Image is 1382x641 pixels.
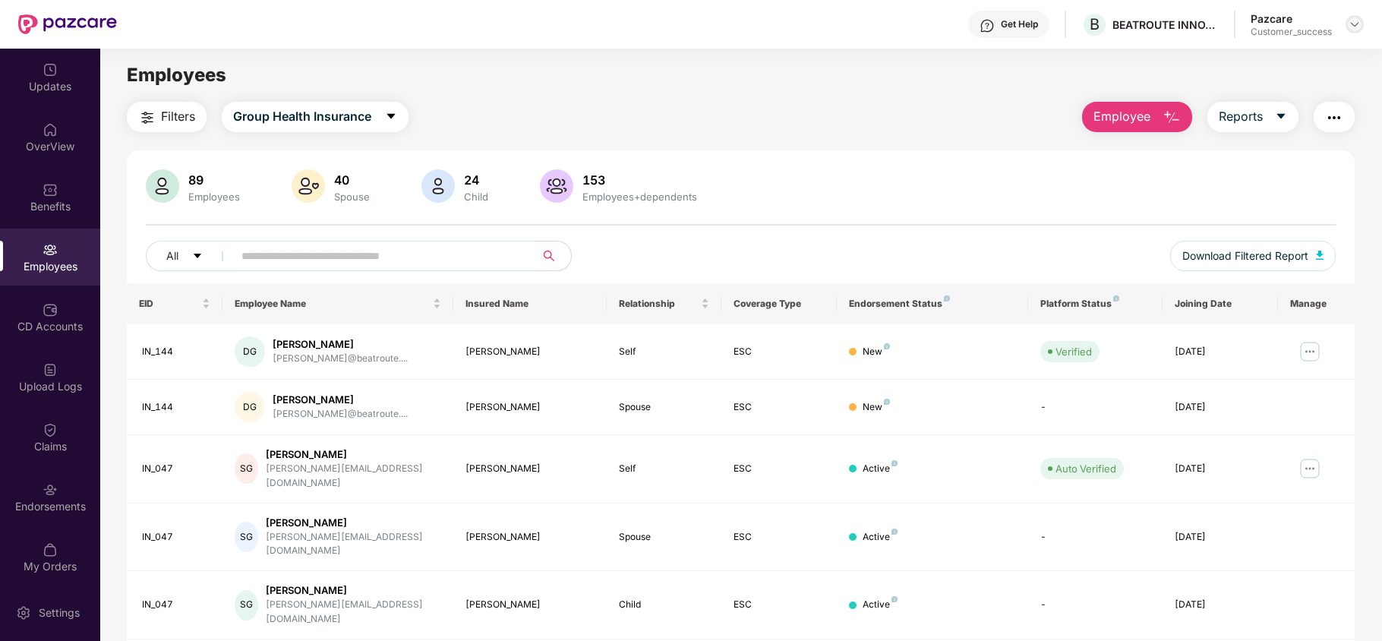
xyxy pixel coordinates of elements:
[721,283,837,324] th: Coverage Type
[619,400,710,415] div: Spouse
[142,462,210,476] div: IN_047
[266,516,441,530] div: [PERSON_NAME]
[619,462,710,476] div: Self
[1040,298,1150,310] div: Platform Status
[734,530,825,545] div: ESC
[579,172,700,188] div: 153
[146,241,238,271] button: Allcaret-down
[1325,109,1343,127] img: svg+xml;base64,PHN2ZyB4bWxucz0iaHR0cDovL3d3dy53My5vcmcvMjAwMC9zdmciIHdpZHRoPSIyNCIgaGVpZ2h0PSIyNC...
[1163,283,1278,324] th: Joining Date
[884,343,890,349] img: svg+xml;base64,PHN2ZyB4bWxucz0iaHR0cDovL3d3dy53My5vcmcvMjAwMC9zdmciIHdpZHRoPSI4IiBoZWlnaHQ9IjgiIH...
[1349,18,1361,30] img: svg+xml;base64,PHN2ZyBpZD0iRHJvcGRvd24tMzJ4MzIiIHhtbG5zPSJodHRwOi8vd3d3LnczLm9yZy8yMDAwL3N2ZyIgd2...
[1175,530,1266,545] div: [DATE]
[16,605,31,620] img: svg+xml;base64,PHN2ZyBpZD0iU2V0dGluZy0yMHgyMCIgeG1sbnM9Imh0dHA6Ly93d3cudzMub3JnLzIwMDAvc3ZnIiB3aW...
[534,250,563,262] span: search
[235,392,265,422] div: DG
[734,400,825,415] div: ESC
[127,64,226,86] span: Employees
[1175,400,1266,415] div: [DATE]
[266,530,441,559] div: [PERSON_NAME][EMAIL_ADDRESS][DOMAIN_NAME]
[142,530,210,545] div: IN_047
[891,596,898,602] img: svg+xml;base64,PHN2ZyB4bWxucz0iaHR0cDovL3d3dy53My5vcmcvMjAwMC9zdmciIHdpZHRoPSI4IiBoZWlnaHQ9IjgiIH...
[1182,248,1308,264] span: Download Filtered Report
[331,172,373,188] div: 40
[266,583,441,598] div: [PERSON_NAME]
[579,191,700,203] div: Employees+dependents
[142,598,210,612] div: IN_047
[863,530,898,545] div: Active
[619,598,710,612] div: Child
[266,462,441,491] div: [PERSON_NAME][EMAIL_ADDRESS][DOMAIN_NAME]
[1113,295,1119,302] img: svg+xml;base64,PHN2ZyB4bWxucz0iaHR0cDovL3d3dy53My5vcmcvMjAwMC9zdmciIHdpZHRoPSI4IiBoZWlnaHQ9IjgiIH...
[619,298,699,310] span: Relationship
[192,251,203,263] span: caret-down
[235,298,429,310] span: Employee Name
[138,109,156,127] img: svg+xml;base64,PHN2ZyB4bWxucz0iaHR0cDovL3d3dy53My5vcmcvMjAwMC9zdmciIHdpZHRoPSIyNCIgaGVpZ2h0PSIyNC...
[453,283,607,324] th: Insured Name
[235,590,257,620] div: SG
[18,14,117,34] img: New Pazcare Logo
[292,169,325,203] img: svg+xml;base64,PHN2ZyB4bWxucz0iaHR0cDovL3d3dy53My5vcmcvMjAwMC9zdmciIHhtbG5zOnhsaW5rPSJodHRwOi8vd3...
[465,400,595,415] div: [PERSON_NAME]
[43,122,58,137] img: svg+xml;base64,PHN2ZyBpZD0iSG9tZSIgeG1sbnM9Imh0dHA6Ly93d3cudzMub3JnLzIwMDAvc3ZnIiB3aWR0aD0iMjAiIG...
[863,598,898,612] div: Active
[34,605,84,620] div: Settings
[1093,107,1150,126] span: Employee
[43,302,58,317] img: svg+xml;base64,PHN2ZyBpZD0iQ0RfQWNjb3VudHMiIGRhdGEtbmFtZT0iQ0QgQWNjb3VudHMiIHhtbG5zPSJodHRwOi8vd3...
[43,362,58,377] img: svg+xml;base64,PHN2ZyBpZD0iVXBsb2FkX0xvZ3MiIGRhdGEtbmFtZT0iVXBsb2FkIExvZ3MiIHhtbG5zPSJodHRwOi8vd3...
[863,400,890,415] div: New
[166,248,178,264] span: All
[1055,461,1116,476] div: Auto Verified
[273,407,408,422] div: [PERSON_NAME]@beatroute....
[331,191,373,203] div: Spouse
[222,102,409,132] button: Group Health Insurancecaret-down
[1028,380,1163,435] td: -
[266,598,441,627] div: [PERSON_NAME][EMAIL_ADDRESS][DOMAIN_NAME]
[142,400,210,415] div: IN_144
[465,345,595,359] div: [PERSON_NAME]
[465,598,595,612] div: [PERSON_NAME]
[43,242,58,257] img: svg+xml;base64,PHN2ZyBpZD0iRW1wbG95ZWVzIiB4bWxucz0iaHR0cDovL3d3dy53My5vcmcvMjAwMC9zdmciIHdpZHRoPS...
[127,283,222,324] th: EID
[146,169,179,203] img: svg+xml;base64,PHN2ZyB4bWxucz0iaHR0cDovL3d3dy53My5vcmcvMjAwMC9zdmciIHhtbG5zOnhsaW5rPSJodHRwOi8vd3...
[884,399,890,405] img: svg+xml;base64,PHN2ZyB4bWxucz0iaHR0cDovL3d3dy53My5vcmcvMjAwMC9zdmciIHdpZHRoPSI4IiBoZWlnaHQ9IjgiIH...
[185,172,243,188] div: 89
[1112,17,1219,32] div: BEATROUTE INNOVATIONS PRIVATE LIMITE
[619,345,710,359] div: Self
[891,529,898,535] img: svg+xml;base64,PHN2ZyB4bWxucz0iaHR0cDovL3d3dy53My5vcmcvMjAwMC9zdmciIHdpZHRoPSI4IiBoZWlnaHQ9IjgiIH...
[142,345,210,359] div: IN_144
[534,241,572,271] button: search
[607,283,722,324] th: Relationship
[43,62,58,77] img: svg+xml;base64,PHN2ZyBpZD0iVXBkYXRlZCIgeG1sbnM9Imh0dHA6Ly93d3cudzMub3JnLzIwMDAvc3ZnIiB3aWR0aD0iMj...
[980,18,995,33] img: svg+xml;base64,PHN2ZyBpZD0iSGVscC0zMngzMiIgeG1sbnM9Imh0dHA6Ly93d3cudzMub3JnLzIwMDAvc3ZnIiB3aWR0aD...
[1219,107,1263,126] span: Reports
[235,522,257,552] div: SG
[619,530,710,545] div: Spouse
[127,102,207,132] button: Filters
[1001,18,1038,30] div: Get Help
[1298,456,1322,481] img: manageButton
[944,295,950,302] img: svg+xml;base64,PHN2ZyB4bWxucz0iaHR0cDovL3d3dy53My5vcmcvMjAwMC9zdmciIHdpZHRoPSI4IiBoZWlnaHQ9IjgiIH...
[233,107,371,126] span: Group Health Insurance
[734,598,825,612] div: ESC
[1090,15,1100,33] span: B
[1028,571,1163,639] td: -
[1163,109,1181,127] img: svg+xml;base64,PHN2ZyB4bWxucz0iaHR0cDovL3d3dy53My5vcmcvMjAwMC9zdmciIHhtbG5zOnhsaW5rPSJodHRwOi8vd3...
[385,110,397,124] span: caret-down
[465,530,595,545] div: [PERSON_NAME]
[421,169,455,203] img: svg+xml;base64,PHN2ZyB4bWxucz0iaHR0cDovL3d3dy53My5vcmcvMjAwMC9zdmciIHhtbG5zOnhsaW5rPSJodHRwOi8vd3...
[1028,504,1163,572] td: -
[266,447,441,462] div: [PERSON_NAME]
[1251,11,1332,26] div: Pazcare
[139,298,199,310] span: EID
[1082,102,1192,132] button: Employee
[161,107,195,126] span: Filters
[891,460,898,466] img: svg+xml;base64,PHN2ZyB4bWxucz0iaHR0cDovL3d3dy53My5vcmcvMjAwMC9zdmciIHdpZHRoPSI4IiBoZWlnaHQ9IjgiIH...
[1298,339,1322,364] img: manageButton
[185,191,243,203] div: Employees
[1170,241,1336,271] button: Download Filtered Report
[734,345,825,359] div: ESC
[1278,283,1355,324] th: Manage
[235,453,257,484] div: SG
[1175,462,1266,476] div: [DATE]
